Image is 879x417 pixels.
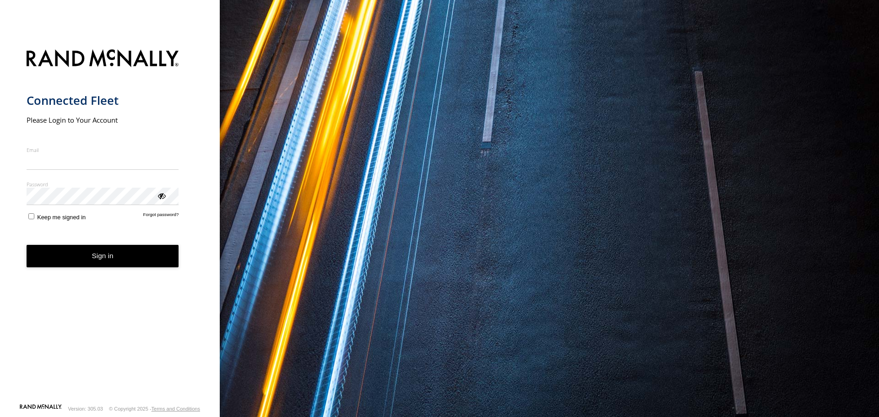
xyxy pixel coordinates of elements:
span: Keep me signed in [37,214,86,221]
a: Forgot password? [143,212,179,221]
input: Keep me signed in [28,213,34,219]
div: © Copyright 2025 - [109,406,200,412]
h1: Connected Fleet [27,93,179,108]
a: Visit our Website [20,404,62,413]
button: Sign in [27,245,179,267]
form: main [27,44,194,403]
a: Terms and Conditions [152,406,200,412]
img: Rand McNally [27,48,179,71]
label: Password [27,181,179,188]
label: Email [27,146,179,153]
div: Version: 305.03 [68,406,103,412]
h2: Please Login to Your Account [27,115,179,125]
div: ViewPassword [157,191,166,200]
